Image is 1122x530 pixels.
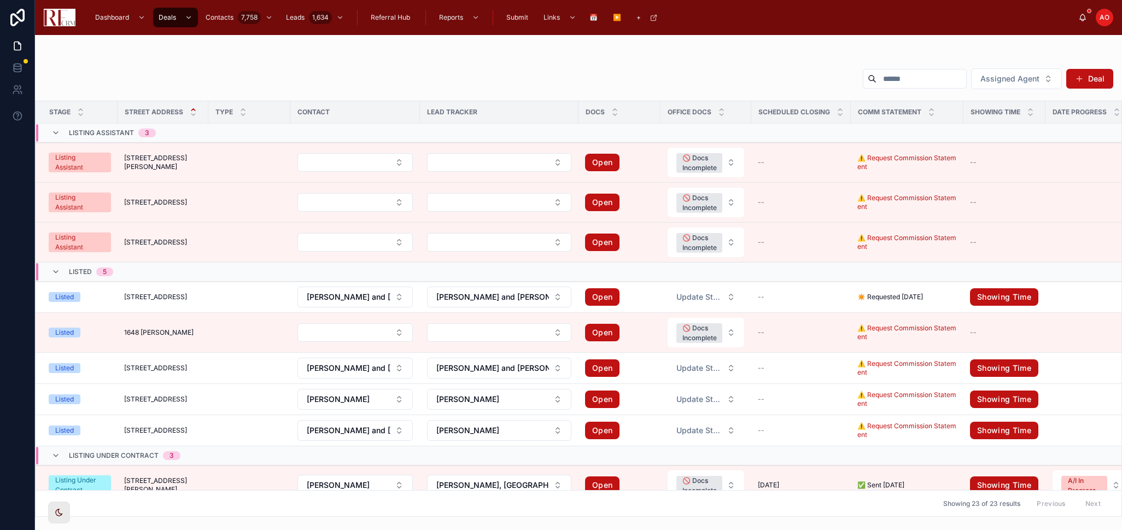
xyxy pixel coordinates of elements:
button: Select Button [427,233,571,252]
span: [PERSON_NAME] and [PERSON_NAME] [436,292,549,302]
span: Date Progress [1053,108,1107,117]
a: Select Button [297,420,413,441]
a: ⚠️ Request Commission Statement [857,154,957,171]
button: Select Button [297,389,413,410]
button: Select Button [297,358,413,378]
button: Select Button [668,228,744,257]
button: Select Button [427,358,571,378]
a: -- [758,426,844,435]
a: [STREET_ADDRESS][PERSON_NAME] [124,154,202,171]
span: Listing Assistant [69,129,134,137]
button: Select Button [668,470,744,500]
a: Open [585,476,620,494]
div: 🚫 Docs Incomplete [682,193,717,213]
a: Listed [49,426,111,435]
a: Select Button [667,147,745,178]
button: Deal [1066,69,1113,89]
div: Listing Under Contract [55,475,104,495]
button: Select Button [297,233,413,252]
span: [PERSON_NAME] and [PERSON_NAME] [PERSON_NAME] [307,425,390,436]
a: Select Button [297,357,413,379]
div: 🚫 Docs Incomplete [682,323,717,343]
span: 1648 [PERSON_NAME] [124,328,194,337]
a: Showing Time [970,359,1039,377]
a: Open [585,234,620,251]
a: Select Button [297,193,413,212]
a: -- [758,293,844,301]
button: Select Button [427,153,571,172]
span: -- [758,293,764,301]
div: 🚫 Docs Incomplete [682,233,717,253]
a: Deals [153,8,198,27]
a: Open [585,359,654,377]
a: Select Button [426,357,572,379]
a: Listed [49,292,111,302]
a: Showing Time [970,476,1038,494]
a: [STREET_ADDRESS] [124,364,202,372]
span: Deals [159,13,176,22]
a: -- [758,158,844,167]
span: Update Status [676,425,722,436]
a: Listed [49,328,111,337]
span: Dashboard [95,13,129,22]
a: Listing Assistant [49,193,111,212]
a: Select Button [426,388,572,410]
a: Submit [501,8,536,27]
span: [STREET_ADDRESS] [124,364,187,372]
span: -- [970,198,977,207]
span: [PERSON_NAME] and [PERSON_NAME] [436,363,549,374]
span: Scheduled closing [758,108,830,117]
a: Links [538,8,582,27]
button: Select Button [668,358,744,378]
button: Select Button [668,318,744,347]
span: [PERSON_NAME] [307,394,370,405]
a: Select Button [297,388,413,410]
a: -- [758,198,844,207]
a: -- [970,328,1039,337]
span: ✅ Sent [DATE] [857,481,904,489]
a: ⚠️ Request Commission Statement [857,391,956,407]
span: -- [758,238,764,247]
div: Listed [55,328,74,337]
a: [DATE] [758,481,844,490]
a: Showing Time [970,422,1039,439]
a: Open [585,194,654,211]
div: Listed [55,363,74,373]
span: Showing 23 of 23 results [943,499,1020,508]
a: 1648 [PERSON_NAME] [124,328,202,337]
div: Listing Assistant [55,153,104,172]
a: Open [585,154,654,171]
span: -- [970,328,977,337]
a: -- [758,328,844,337]
button: Select Button [427,420,571,441]
a: ⚠️ Request Commission Statement [857,359,956,376]
span: Contact [297,108,330,117]
a: Open [585,234,654,251]
div: Listed [55,292,74,302]
button: Select Button [297,475,413,496]
div: A/I In Progress [1068,476,1101,496]
div: 1,634 [309,11,332,24]
span: [STREET_ADDRESS][PERSON_NAME] [124,476,202,494]
a: Select Button [426,474,572,496]
button: Select Button [427,323,571,342]
a: Leads1,634 [280,8,349,27]
span: -- [758,158,764,167]
a: ⚠️ Request Commission Statement [857,194,957,211]
div: scrollable content [84,5,1078,30]
span: Contacts [206,13,233,22]
span: -- [970,238,977,247]
a: ⚠️ Request Commission Statement [857,234,957,251]
a: Open [585,422,620,439]
span: AO [1100,13,1109,22]
a: -- [758,395,844,404]
span: -- [970,158,977,167]
button: Select Button [668,148,744,177]
span: 📅 [589,13,598,22]
a: Showing Time [970,391,1039,408]
a: Showing Time [970,288,1038,306]
a: Dashboard [90,8,151,27]
a: ⚠️ Request Commission Statement [857,422,957,439]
